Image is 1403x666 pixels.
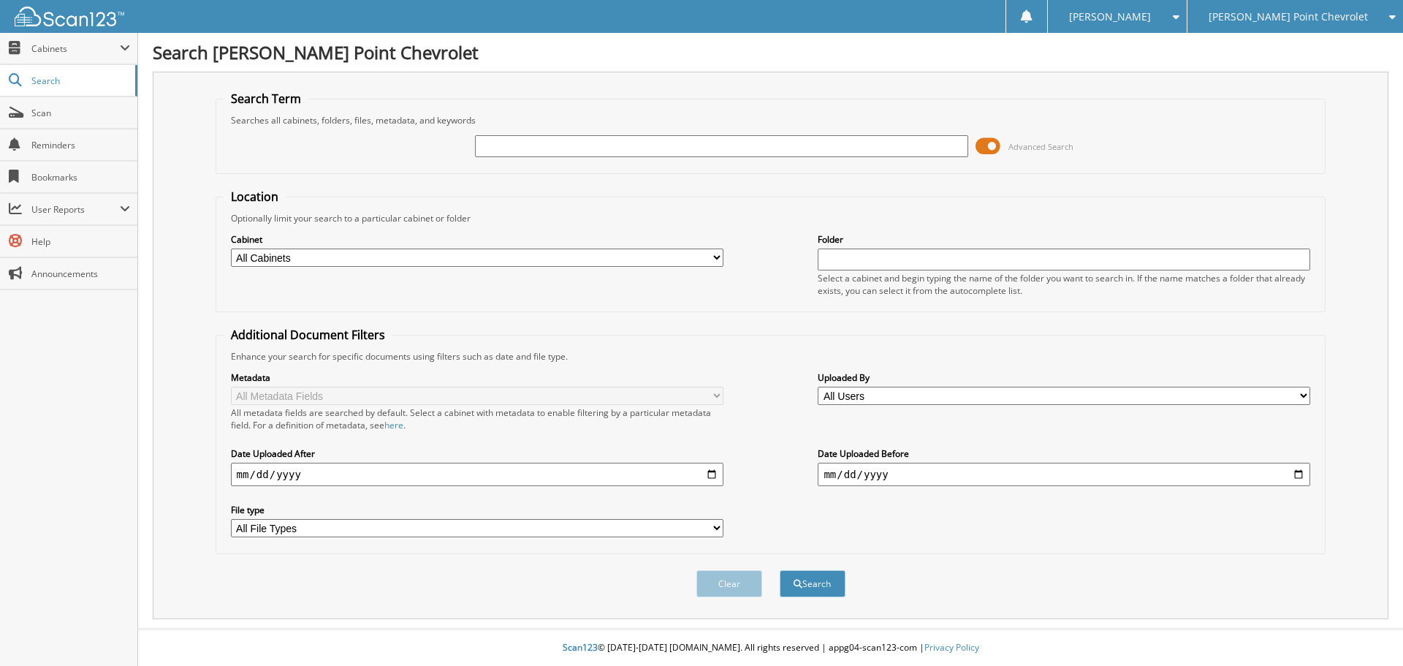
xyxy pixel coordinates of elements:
span: User Reports [31,203,120,216]
span: Scan123 [563,641,598,654]
legend: Location [224,189,286,205]
div: © [DATE]-[DATE] [DOMAIN_NAME]. All rights reserved | appg04-scan123-com | [138,630,1403,666]
span: Cabinets [31,42,120,55]
legend: Search Term [224,91,308,107]
label: Date Uploaded Before [818,447,1310,460]
label: Metadata [231,371,723,384]
label: Date Uploaded After [231,447,723,460]
div: Select a cabinet and begin typing the name of the folder you want to search in. If the name match... [818,272,1310,297]
legend: Additional Document Filters [224,327,392,343]
div: All metadata fields are searched by default. Select a cabinet with metadata to enable filtering b... [231,406,723,431]
div: Searches all cabinets, folders, files, metadata, and keywords [224,114,1318,126]
span: [PERSON_NAME] Point Chevrolet [1209,12,1368,21]
a: here [384,419,403,431]
span: Search [31,75,128,87]
span: Advanced Search [1008,141,1073,152]
input: end [818,463,1310,486]
span: Reminders [31,139,130,151]
button: Clear [696,570,762,597]
span: Help [31,235,130,248]
div: Optionally limit your search to a particular cabinet or folder [224,212,1318,224]
button: Search [780,570,845,597]
label: Folder [818,233,1310,246]
a: Privacy Policy [924,641,979,654]
input: start [231,463,723,486]
span: Announcements [31,268,130,280]
span: [PERSON_NAME] [1069,12,1151,21]
label: File type [231,504,723,516]
label: Cabinet [231,233,723,246]
label: Uploaded By [818,371,1310,384]
img: scan123-logo-white.svg [15,7,124,26]
span: Scan [31,107,130,119]
h1: Search [PERSON_NAME] Point Chevrolet [153,40,1388,64]
span: Bookmarks [31,171,130,183]
div: Enhance your search for specific documents using filters such as date and file type. [224,350,1318,363]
